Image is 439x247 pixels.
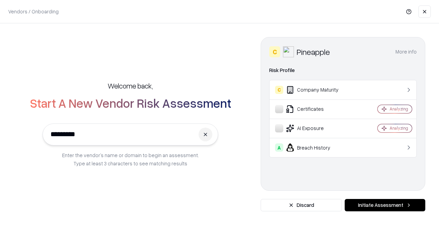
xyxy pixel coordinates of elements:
[283,46,294,57] img: Pineapple
[390,106,408,112] div: Analyzing
[62,151,199,167] p: Enter the vendor’s name or domain to begin an assessment. Type at least 3 characters to see match...
[275,143,357,152] div: Breach History
[275,105,357,113] div: Certificates
[275,143,283,152] div: A
[261,199,342,211] button: Discard
[395,46,417,58] button: More info
[30,96,231,110] h2: Start A New Vendor Risk Assessment
[275,86,283,94] div: C
[345,199,425,211] button: Initiate Assessment
[108,81,153,91] h5: Welcome back,
[269,66,417,74] div: Risk Profile
[269,46,280,57] div: C
[275,124,357,132] div: AI Exposure
[297,46,330,57] div: Pineapple
[8,8,59,15] p: Vendors / Onboarding
[390,125,408,131] div: Analyzing
[275,86,357,94] div: Company Maturity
